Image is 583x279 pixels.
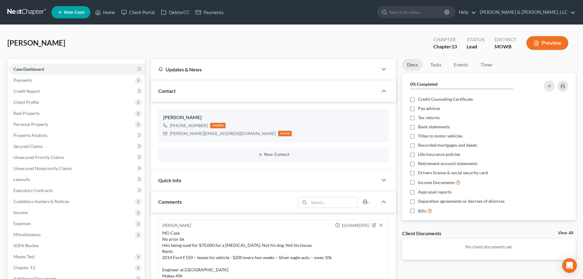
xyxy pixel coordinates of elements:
div: [PERSON_NAME][EMAIL_ADDRESS][DOMAIN_NAME] [170,130,276,137]
span: New Case [64,10,84,15]
span: Payments [13,77,32,83]
a: Events [449,59,473,71]
span: Unsecured Priority Claims [13,155,64,160]
a: Secured Claims [9,141,145,152]
span: Contact [158,88,176,94]
a: DebtorCC [158,7,192,18]
span: Tax returns [418,115,439,121]
div: Open Intercom Messenger [562,258,577,273]
div: Lead [467,43,485,50]
span: 10:04AM[DATE] [341,223,369,228]
a: Credit Report [9,86,145,97]
span: Expenses [13,221,31,226]
span: Client Profile [13,100,39,105]
a: Lawsuits [9,174,145,185]
span: Income [13,210,28,215]
strong: 0% Completed [410,81,438,87]
div: mobile [210,123,226,128]
a: Home [92,7,118,18]
a: Help [456,7,476,18]
a: Unsecured Priority Claims [9,152,145,163]
span: Unsecured Nonpriority Claims [13,166,72,171]
span: Lawsuits [13,177,30,182]
span: Retirement account statements [418,160,477,167]
span: SOFA Review [13,243,39,248]
div: Status [467,36,485,43]
a: [PERSON_NAME] & [PERSON_NAME], LLC [477,7,575,18]
span: Real Property [13,111,40,116]
span: Life insurance policies [418,151,460,157]
span: 13 [451,43,457,49]
input: Search by name... [389,6,445,18]
span: Miscellaneous [13,232,41,237]
div: District [495,36,517,43]
div: Updates & News [158,66,370,73]
span: Quick Info [158,177,181,183]
span: Titles to motor vehicles [418,133,462,139]
span: Case Dashboard [13,66,44,72]
span: Property Analysis [13,133,47,138]
button: Preview [526,36,568,50]
span: Secured Claims [13,144,43,149]
a: Timer [476,59,498,71]
button: New Contact [163,152,384,157]
span: Bills [418,208,426,214]
span: Credit Counseling Certificate [418,96,473,102]
span: Income Documents [418,179,455,186]
a: SOFA Review [9,240,145,251]
a: Executory Contracts [9,185,145,196]
div: MOWB [495,43,517,50]
span: Recorded mortgages and deeds [418,142,477,148]
a: Tasks [425,59,447,71]
div: Client Documents [402,230,441,236]
span: Separation agreements or decrees of divorces [418,198,505,204]
span: Pay advices [418,105,440,111]
div: [PERSON_NAME] [162,223,191,229]
div: [PERSON_NAME] [163,114,384,121]
span: Appraisal reports [418,189,451,195]
a: Payments [192,7,227,18]
input: Search... [309,197,358,208]
a: Unsecured Nonpriority Claims [9,163,145,174]
span: Credit Report [13,89,40,94]
span: Executory Contracts [13,188,53,193]
span: Comments [158,199,182,205]
a: View All [558,231,573,235]
div: Chapter [433,43,457,50]
span: Bank statements [418,124,450,130]
span: Drivers license & social security card [418,170,488,176]
a: Client Portal [118,7,158,18]
div: home [278,131,292,136]
span: [PERSON_NAME] [7,38,65,47]
a: Case Dashboard [9,64,145,75]
a: Docs [402,59,423,71]
span: Personal Property [13,122,48,127]
div: Chapter [433,36,457,43]
span: Means Test [13,254,35,259]
a: Property Analysis [9,130,145,141]
p: No client documents yet. [407,244,571,250]
span: Chapter 13 [13,265,35,270]
span: Codebtors Insiders & Notices [13,199,69,204]
div: [PHONE_NUMBER] [170,123,208,129]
